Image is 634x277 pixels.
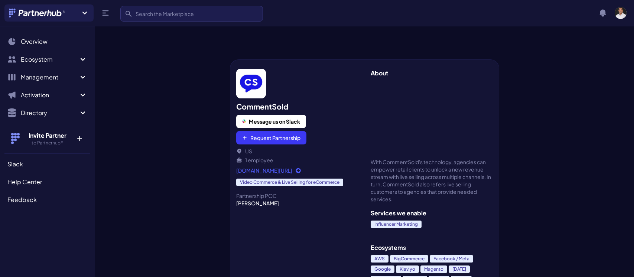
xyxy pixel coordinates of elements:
[236,179,343,186] span: Video Commerce & Live Selling for eCommerce
[236,199,359,207] div: [PERSON_NAME]
[4,34,90,49] a: Overview
[4,88,90,102] button: Activation
[4,175,90,189] a: Help Center
[249,118,300,125] span: Message us on Slack
[615,7,627,19] img: user photo
[371,209,493,218] h3: Services we enable
[21,37,48,46] span: Overview
[7,177,42,186] span: Help Center
[371,243,493,252] h3: Ecosystems
[371,255,388,263] span: AWS
[21,108,78,117] span: Directory
[23,140,71,146] h5: to Partnerhub®
[236,192,359,199] div: Partnership POC
[4,105,90,120] button: Directory
[4,52,90,67] button: Ecosystem
[371,158,493,203] span: With CommentSold's technology, agencies can empower retail clients to unlock a new revenue stream...
[430,255,473,263] span: Facebook / Meta
[371,69,493,78] h3: About
[236,69,266,98] img: CommentSold
[390,255,428,263] span: BigCommerce
[4,125,90,152] button: Invite Partner to Partnerhub® +
[371,221,422,228] span: Influencer Marketing
[4,70,90,85] button: Management
[236,131,306,144] button: Request Partnership
[7,160,23,169] span: Slack
[21,91,78,100] span: Activation
[236,156,359,164] li: 1 employee
[21,55,78,64] span: Ecosystem
[21,73,78,82] span: Management
[23,131,71,140] h4: Invite Partner
[236,101,359,112] h2: CommentSold
[4,157,90,172] a: Slack
[396,265,419,273] span: Klaviyo
[120,6,263,22] input: Search the Marketplace
[420,265,447,273] span: Magento
[9,9,66,17] img: Partnerhub® Logo
[236,115,306,128] button: Message us on Slack
[236,167,359,174] a: [DOMAIN_NAME][URL]
[236,147,359,155] li: US
[7,195,37,204] span: Feedback
[449,265,470,273] span: [DATE]
[371,265,394,273] span: Google
[4,192,90,207] a: Feedback
[71,131,87,143] p: +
